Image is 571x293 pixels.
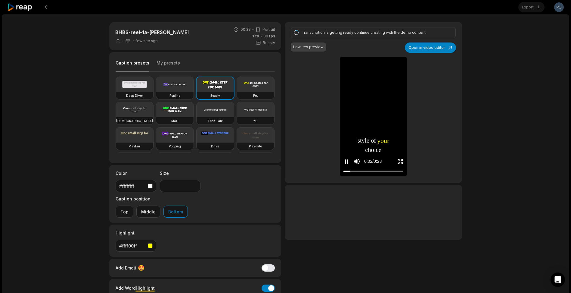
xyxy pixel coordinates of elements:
[249,144,262,149] h3: Playdate
[115,29,189,36] p: BHBS-reel-1a-[PERSON_NAME]
[253,118,258,123] h3: YC
[136,206,160,218] button: Middle
[157,60,180,71] button: My presets
[126,93,143,98] h3: Deep Diver
[263,33,275,39] span: 30
[210,93,220,98] h3: Beasty
[262,27,275,32] span: Portrait
[293,44,324,50] div: Low-res preview
[132,39,158,43] span: a few sec ago
[169,144,181,149] h3: Popping
[397,156,403,167] button: Enter Fullscreen
[136,285,155,291] span: Highlight
[119,243,145,249] div: #ffff00ff
[302,30,443,35] div: Transcription is getting ready continue creating with the demo content.
[171,118,178,123] h3: Mozi
[116,206,133,218] button: Top
[116,180,156,192] button: #ffffffff
[343,156,349,167] button: Pause video
[371,136,376,145] span: of
[358,136,369,145] span: style
[116,196,188,202] label: Caption position
[160,170,200,176] label: Size
[116,230,156,236] label: Highlight
[169,93,180,98] h3: Popline
[116,265,136,271] span: Add Emoji
[364,158,382,165] div: 0:02 / 0:23
[211,144,219,149] h3: Drive
[119,183,145,189] div: #ffffffff
[116,60,149,72] button: Caption presets
[116,240,156,252] button: #ffff00ff
[551,273,565,287] div: Open Intercom Messenger
[405,43,456,53] button: Open in video editor
[116,170,156,176] label: Color
[269,34,275,38] span: fps
[241,27,251,32] span: 00:23
[353,158,361,165] button: Mute sound
[138,264,144,272] span: 🤩
[116,284,155,292] div: Add Word
[208,118,223,123] h3: Tech Talk
[129,144,140,149] h3: Playfair
[253,93,258,98] h3: Pet
[116,118,153,123] h3: [DEMOGRAPHIC_DATA]
[377,136,389,146] span: your
[263,40,275,46] span: Beasty
[163,206,188,218] button: Bottom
